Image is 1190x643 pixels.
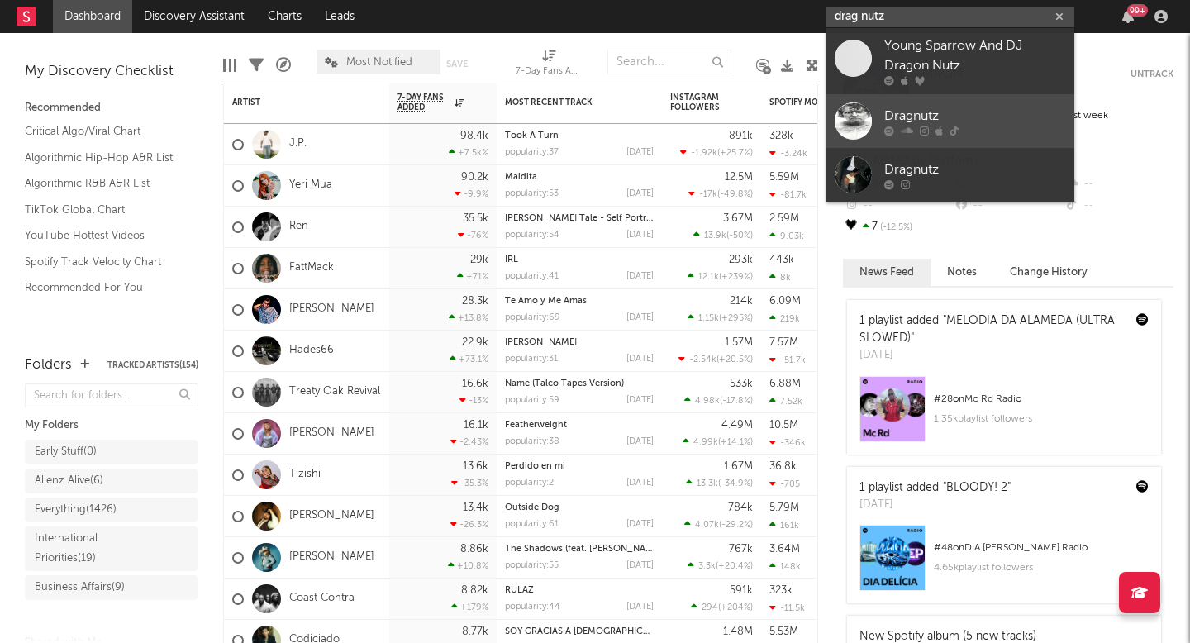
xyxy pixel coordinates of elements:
div: Edit Columns [223,41,236,89]
div: 10.5M [769,420,798,431]
div: ( ) [691,602,753,612]
a: [PERSON_NAME] [289,302,374,317]
div: My Discovery Checklist [25,62,198,82]
div: -705 [769,479,800,489]
div: +7.5k % [449,147,488,158]
div: popularity: 61 [505,520,559,529]
a: Ren [289,220,308,234]
div: ( ) [678,354,753,364]
div: 7.57M [769,337,798,348]
div: popularity: 44 [505,603,560,612]
a: Everything(1426) [25,498,198,522]
span: 4.98k [695,397,720,406]
a: IRL [505,255,518,264]
a: International Priorities(19) [25,526,198,571]
a: [PERSON_NAME] Tale - Self Portrait [505,214,657,223]
button: Change History [993,259,1104,286]
div: 767k [729,544,753,555]
div: popularity: 38 [505,437,559,446]
a: J.P. [289,137,307,151]
div: 12.5M [725,172,753,183]
div: 9.03k [769,231,804,241]
div: SOY GRACIAS A DIOS [505,627,654,636]
div: [DATE] [626,437,654,446]
div: ( ) [688,188,753,199]
div: 4.49M [721,420,753,431]
div: 13.4k [463,502,488,513]
a: Perdido en mi [505,462,565,471]
div: Spotify Monthly Listeners [769,98,893,107]
div: +179 % [451,602,488,612]
span: Most Notified [346,57,412,68]
a: Te Amo y Me Amas [505,297,587,306]
div: popularity: 37 [505,148,559,157]
div: 219k [769,313,800,324]
div: International Priorities ( 19 ) [35,529,151,569]
div: 1.67M [724,461,753,472]
span: -29.2 % [721,521,750,530]
a: Yeri Mua [289,179,332,193]
div: Dragnutz [884,106,1066,126]
div: # 48 on DIA [PERSON_NAME] Radio [934,538,1149,558]
button: 99+ [1122,10,1134,23]
div: 1 playlist added [859,479,1011,497]
div: -76 % [458,230,488,241]
div: 1.57M [725,337,753,348]
a: "MELODIA DA ALAMEDA (ULTRA SLOWED)" [859,315,1115,344]
div: ( ) [688,560,753,571]
a: Treaty Oak Revival [289,385,380,399]
div: +73.1 % [450,354,488,364]
div: 1.35k playlist followers [934,409,1149,429]
div: 323k [769,585,793,596]
div: -- [843,195,953,217]
div: popularity: 69 [505,313,560,322]
div: +10.8 % [448,560,488,571]
a: Tizishi [289,468,321,482]
a: Took A Turn [505,131,559,141]
div: -- [1064,195,1173,217]
div: ( ) [680,147,753,158]
span: -1.92k [691,149,717,158]
div: Vincent's Tale - Self Portrait [505,214,654,223]
a: Business Affairs(9) [25,575,198,600]
span: -50 % [729,231,750,241]
div: ( ) [684,395,753,406]
div: 8k [769,272,791,283]
div: 328k [769,131,793,141]
div: Alienz Alive ( 6 ) [35,471,103,491]
a: Hades66 [289,344,334,358]
div: popularity: 41 [505,272,559,281]
div: [DATE] [626,603,654,612]
div: 22.9k [462,337,488,348]
span: 1.15k [698,314,719,323]
div: My Folders [25,416,198,436]
div: ( ) [683,436,753,447]
div: 99 + [1127,4,1148,17]
div: 591k [730,585,753,596]
div: Perdido en mi [505,462,654,471]
a: Early Stuff(0) [25,440,198,464]
a: TikTok Global Chart [25,201,182,219]
div: 6.88M [769,379,801,389]
div: -35.3 % [451,478,488,488]
div: -26.3 % [450,519,488,530]
a: Recommended For You [25,279,182,297]
div: [DATE] [626,520,654,529]
div: Early Stuff ( 0 ) [35,442,97,462]
div: Filters [249,41,264,89]
div: Outside Dog [505,503,654,512]
a: Coast Contra [289,592,355,606]
div: popularity: 59 [505,396,559,405]
span: -12.5 % [878,223,912,232]
div: -346k [769,437,806,448]
a: Alienz Alive(6) [25,469,198,493]
div: [DATE] [626,561,654,570]
a: FattMack [289,261,334,275]
div: IRL [505,255,654,264]
div: 443k [769,255,794,265]
div: 8.77k [462,626,488,637]
a: #28onMc Rd Radio1.35kplaylist followers [847,376,1161,455]
div: ( ) [684,519,753,530]
div: RULAZ [505,586,654,595]
a: [PERSON_NAME] [289,550,374,564]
